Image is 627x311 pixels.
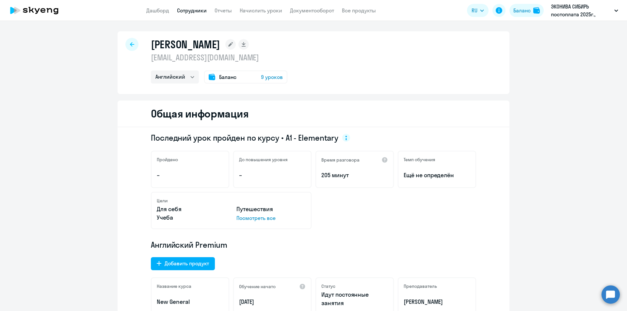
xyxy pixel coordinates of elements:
span: Ещё не определён [404,171,470,179]
p: Идут постоянные занятия [321,290,388,307]
a: Отчеты [215,7,232,14]
h5: Время разговора [321,157,360,163]
h1: [PERSON_NAME] [151,38,220,51]
h5: Темп обучения [404,157,435,163]
p: Посмотреть все [236,214,306,222]
a: Сотрудники [177,7,207,14]
a: Дашборд [146,7,169,14]
p: [PERSON_NAME] [404,298,470,306]
p: Путешествия [236,205,306,213]
h5: До повышения уровня [239,157,288,163]
p: New General [157,298,223,306]
span: Последний урок пройден по курсу • A1 - Elementary [151,132,338,143]
button: ЭКОНИВА СИБИРЬ постоплата 2025г., ЭКОНИВАСИБИРЬ, ООО [548,3,621,18]
a: Документооборот [290,7,334,14]
div: Баланс [513,7,531,14]
button: RU [467,4,489,17]
span: 9 уроков [261,73,283,81]
p: Для себя [157,205,226,213]
p: – [239,171,306,179]
h5: Статус [321,283,335,289]
a: Все продукты [342,7,376,14]
span: RU [472,7,477,14]
span: Английский Premium [151,240,227,250]
h5: Обучение начато [239,284,276,289]
p: 205 минут [321,171,388,179]
h5: Цели [157,198,168,204]
span: Баланс [219,73,236,81]
p: Учеба [157,213,226,222]
button: Балансbalance [509,4,544,17]
img: balance [533,7,540,14]
h2: Общая информация [151,107,249,120]
a: Начислить уроки [240,7,282,14]
button: Добавить продукт [151,257,215,270]
h5: Название курса [157,283,191,289]
h5: Преподаватель [404,283,437,289]
p: – [157,171,223,179]
div: Добавить продукт [165,259,209,267]
p: [DATE] [239,298,306,306]
p: [EMAIL_ADDRESS][DOMAIN_NAME] [151,52,287,63]
h5: Пройдено [157,157,178,163]
p: ЭКОНИВА СИБИРЬ постоплата 2025г., ЭКОНИВАСИБИРЬ, ООО [551,3,612,18]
